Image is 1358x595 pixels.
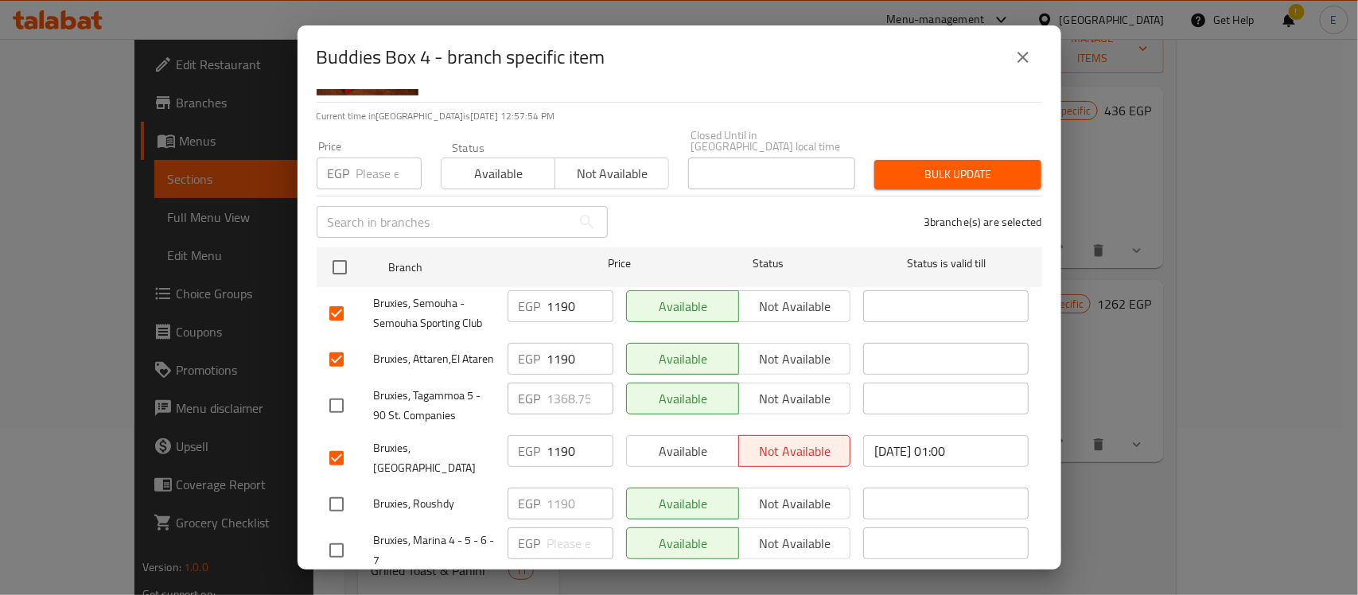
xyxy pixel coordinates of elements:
[547,435,613,467] input: Please enter price
[874,160,1041,189] button: Bulk update
[547,488,613,519] input: Please enter price
[317,45,605,70] h2: Buddies Box 4 - branch specific item
[554,157,669,189] button: Not available
[745,348,845,371] span: Not available
[566,254,672,274] span: Price
[374,294,495,333] span: Bruxies, Semouha - Semouha Sporting Club
[626,290,739,322] button: Available
[562,162,663,185] span: Not available
[519,441,541,461] p: EGP
[328,164,350,183] p: EGP
[374,438,495,478] span: Bruxies, [GEOGRAPHIC_DATA]
[519,494,541,513] p: EGP
[519,349,541,368] p: EGP
[633,440,733,463] span: Available
[738,435,851,467] button: Not available
[924,214,1042,230] p: 3 branche(s) are selected
[356,157,422,189] input: Please enter price
[745,440,845,463] span: Not available
[633,348,733,371] span: Available
[626,435,739,467] button: Available
[448,162,549,185] span: Available
[1004,38,1042,76] button: close
[547,383,613,414] input: Please enter price
[388,258,554,278] span: Branch
[547,343,613,375] input: Please enter price
[887,165,1029,185] span: Bulk update
[633,295,733,318] span: Available
[738,343,851,375] button: Not available
[374,531,495,570] span: Bruxies, Marina 4 - 5 - 6 - 7
[374,349,495,369] span: Bruxies, Attaren,El Ataren
[745,295,845,318] span: Not available
[317,109,1042,123] p: Current time in [GEOGRAPHIC_DATA] is [DATE] 12:57:54 PM
[547,290,613,322] input: Please enter price
[519,389,541,408] p: EGP
[374,386,495,426] span: Bruxies, Tagammoa 5 - 90 St. Companies
[441,157,555,189] button: Available
[547,527,613,559] input: Please enter price
[685,254,850,274] span: Status
[863,254,1029,274] span: Status is valid till
[626,343,739,375] button: Available
[738,290,851,322] button: Not available
[519,297,541,316] p: EGP
[317,206,571,238] input: Search in branches
[519,534,541,553] p: EGP
[374,494,495,514] span: Bruxies, Roushdy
